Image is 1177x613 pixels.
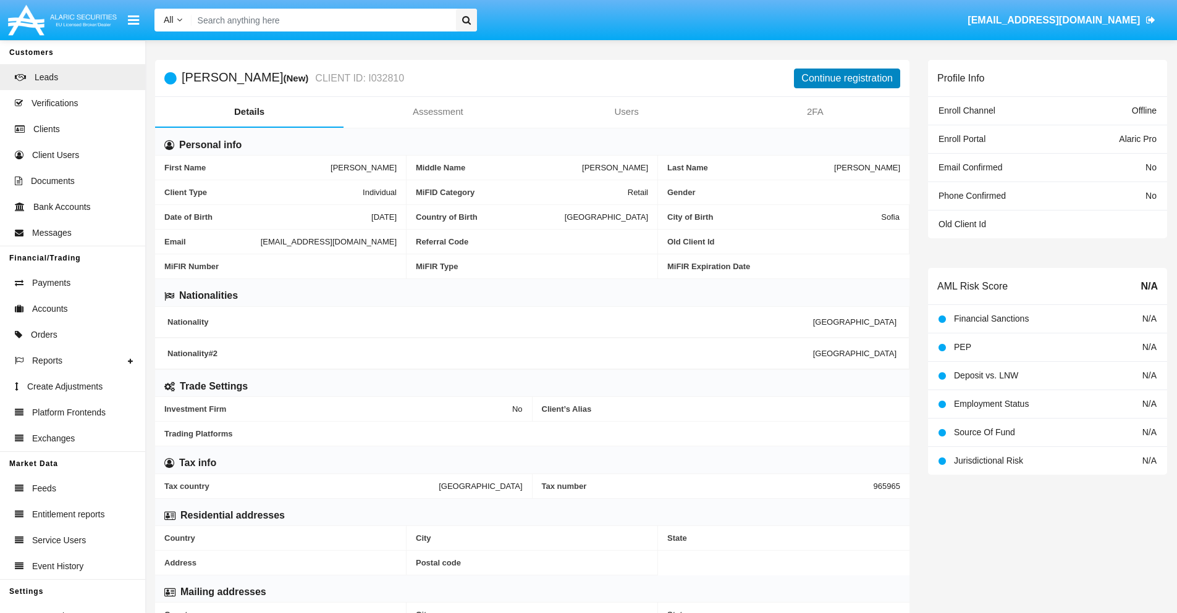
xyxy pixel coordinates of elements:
span: Last Name [667,163,834,172]
span: Documents [31,175,75,188]
span: Trading Platforms [164,429,900,438]
input: Search [192,9,452,31]
span: PEP [954,342,971,352]
span: Tax country [164,482,439,491]
span: MiFID Category [416,188,628,197]
span: Client Type [164,188,363,197]
span: Date of Birth [164,212,371,222]
span: Bank Accounts [33,201,91,214]
span: N/A [1142,342,1157,352]
span: Nationality #2 [167,349,813,358]
span: Email Confirmed [939,162,1002,172]
span: [EMAIL_ADDRESS][DOMAIN_NAME] [968,15,1140,25]
span: Payments [32,277,70,290]
span: MiFIR Type [416,262,648,271]
h6: Profile Info [937,72,984,84]
h6: Tax info [179,456,216,470]
span: Deposit vs. LNW [954,370,1018,380]
span: Exchanges [32,432,75,445]
span: Tax number [542,482,874,491]
span: All [164,15,174,25]
span: Financial Sanctions [954,314,1029,323]
span: N/A [1142,314,1157,323]
span: [GEOGRAPHIC_DATA] [565,212,648,222]
span: City of Birth [667,212,881,222]
h6: Personal info [179,138,242,152]
span: MiFIR Number [164,262,397,271]
span: State [667,533,900,543]
span: Investment Firm [164,404,512,414]
span: N/A [1142,399,1157,409]
span: Leads [35,71,58,84]
span: No [512,404,523,414]
span: Entitlement reports [32,508,105,521]
span: Service Users [32,534,86,547]
span: N/A [1142,456,1157,465]
span: No [1145,191,1157,201]
a: All [154,14,192,27]
span: [EMAIL_ADDRESS][DOMAIN_NAME] [261,237,397,246]
span: Sofia [881,212,900,222]
span: No [1145,162,1157,172]
span: Individual [363,188,397,197]
span: Verifications [32,97,78,110]
span: [PERSON_NAME] [834,163,900,172]
span: Postal code [416,558,648,567]
span: N/A [1142,427,1157,437]
span: Accounts [32,302,68,315]
span: Email [164,237,261,246]
span: [GEOGRAPHIC_DATA] [439,482,522,491]
a: 2FA [721,97,909,127]
span: Offline [1132,106,1157,115]
h6: Residential addresses [180,509,285,522]
button: Continue registration [794,69,900,88]
span: [GEOGRAPHIC_DATA] [813,349,896,358]
h6: Mailing addresses [180,585,266,599]
span: [GEOGRAPHIC_DATA] [813,317,896,327]
span: N/A [1141,279,1158,294]
img: Logo image [6,2,119,38]
h6: Nationalities [179,289,238,302]
span: [DATE] [371,212,397,222]
span: Employment Status [954,399,1029,409]
span: Feeds [32,482,56,495]
span: Orders [31,328,57,341]
span: Address [164,558,397,567]
h5: [PERSON_NAME] [182,71,404,85]
span: [PERSON_NAME] [331,163,397,172]
span: Country [164,533,397,543]
span: Middle Name [416,163,582,172]
span: Client Users [32,149,79,162]
span: MiFIR Expiration Date [667,262,900,271]
span: Create Adjustments [27,380,103,393]
span: City [416,533,648,543]
span: Messages [32,227,72,240]
small: CLIENT ID: I032810 [312,73,404,83]
div: (New) [283,71,312,85]
span: Old Client Id [667,237,900,246]
span: Client’s Alias [542,404,901,414]
span: Clients [33,123,60,136]
h6: Trade Settings [180,380,248,393]
a: [EMAIL_ADDRESS][DOMAIN_NAME] [962,3,1162,38]
span: Event History [32,560,83,573]
span: Enroll Channel [939,106,995,115]
a: Details [155,97,344,127]
span: Enroll Portal [939,134,985,144]
span: Country of Birth [416,212,565,222]
span: [PERSON_NAME] [582,163,648,172]
span: Phone Confirmed [939,191,1006,201]
span: First Name [164,163,331,172]
span: Alaric Pro [1119,134,1157,144]
span: Gender [667,188,900,197]
span: Reports [32,354,62,367]
h6: AML Risk Score [937,280,1008,292]
span: Nationality [167,317,813,327]
span: Jurisdictional Risk [954,456,1023,465]
span: 965965 [874,482,900,491]
a: Users [533,97,721,127]
span: Source Of Fund [954,427,1015,437]
span: Old Client Id [939,219,986,229]
span: Platform Frontends [32,406,106,419]
span: N/A [1142,370,1157,380]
